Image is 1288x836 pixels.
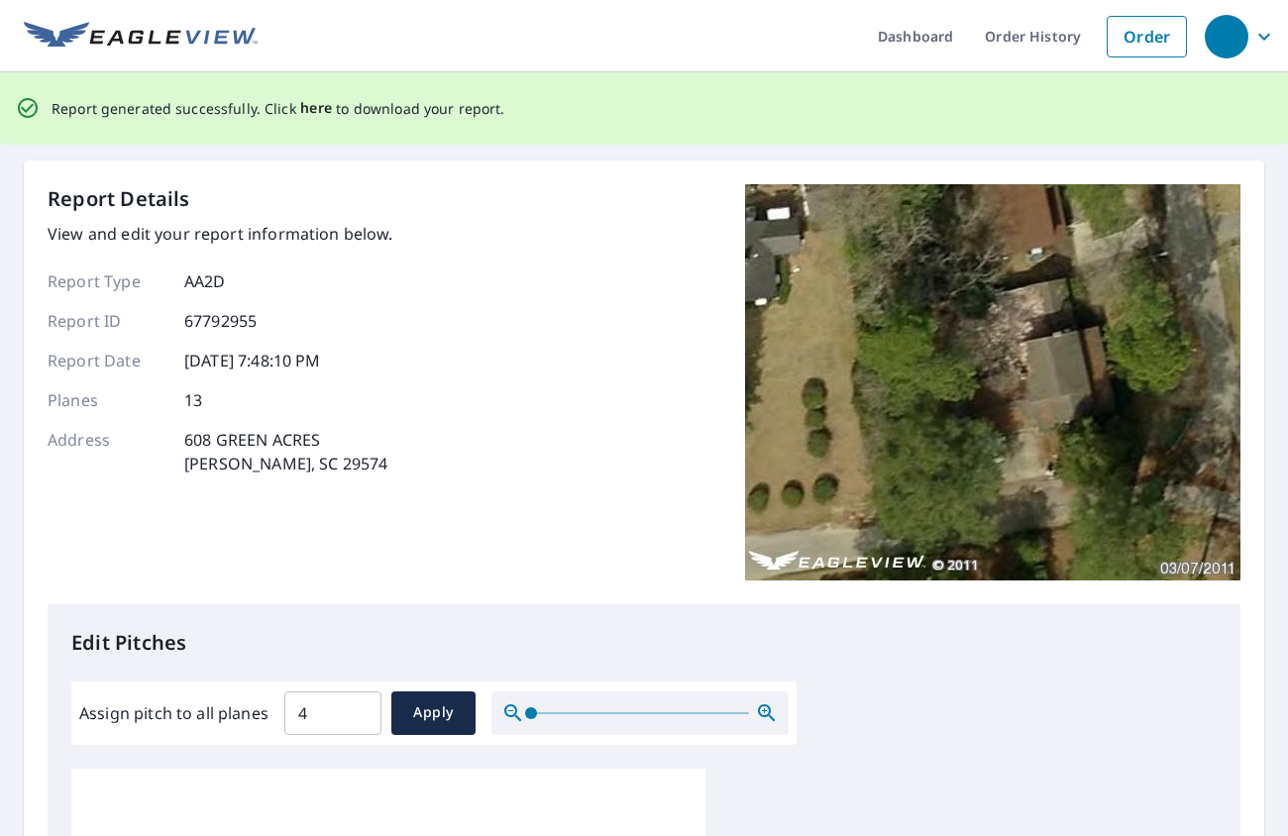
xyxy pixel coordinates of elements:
[300,96,333,121] button: here
[48,269,166,293] p: Report Type
[284,685,381,741] input: 00.0
[48,388,166,412] p: Planes
[48,428,166,475] p: Address
[71,628,1217,658] p: Edit Pitches
[48,349,166,372] p: Report Date
[184,349,321,372] p: [DATE] 7:48:10 PM
[184,428,387,475] p: 608 GREEN ACRES [PERSON_NAME], SC 29574
[1107,16,1187,57] a: Order
[48,309,166,333] p: Report ID
[184,309,257,333] p: 67792955
[48,222,393,246] p: View and edit your report information below.
[48,184,190,214] p: Report Details
[407,700,460,725] span: Apply
[184,388,202,412] p: 13
[79,701,268,725] label: Assign pitch to all planes
[52,96,505,121] p: Report generated successfully. Click to download your report.
[745,184,1240,580] img: Top image
[184,269,226,293] p: AA2D
[391,691,476,735] button: Apply
[24,22,258,52] img: EV Logo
